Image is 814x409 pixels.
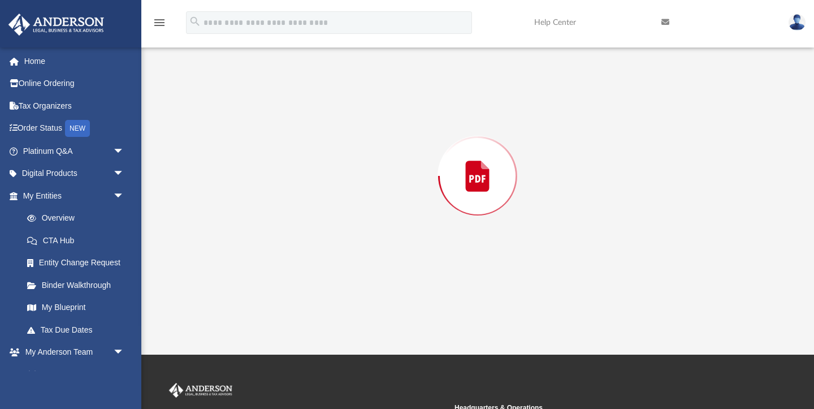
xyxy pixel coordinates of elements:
a: My Anderson Team [16,363,130,386]
img: User Pic [789,14,806,31]
a: Binder Walkthrough [16,274,141,296]
a: Order StatusNEW [8,117,141,140]
div: NEW [65,120,90,137]
a: Tax Due Dates [16,318,141,341]
span: arrow_drop_down [113,162,136,186]
a: Entity Change Request [16,252,141,274]
a: Home [8,50,141,72]
span: arrow_drop_down [113,341,136,364]
i: menu [153,16,166,29]
a: Overview [16,207,141,230]
a: Online Ordering [8,72,141,95]
img: Anderson Advisors Platinum Portal [167,383,235,398]
i: search [189,15,201,28]
span: arrow_drop_down [113,184,136,208]
a: My Blueprint [16,296,136,319]
a: CTA Hub [16,229,141,252]
a: My Anderson Teamarrow_drop_down [8,341,136,364]
span: arrow_drop_down [113,140,136,163]
div: Preview [175,1,781,322]
img: Anderson Advisors Platinum Portal [5,14,107,36]
a: My Entitiesarrow_drop_down [8,184,141,207]
a: menu [153,21,166,29]
a: Platinum Q&Aarrow_drop_down [8,140,141,162]
a: Digital Productsarrow_drop_down [8,162,141,185]
a: Tax Organizers [8,94,141,117]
